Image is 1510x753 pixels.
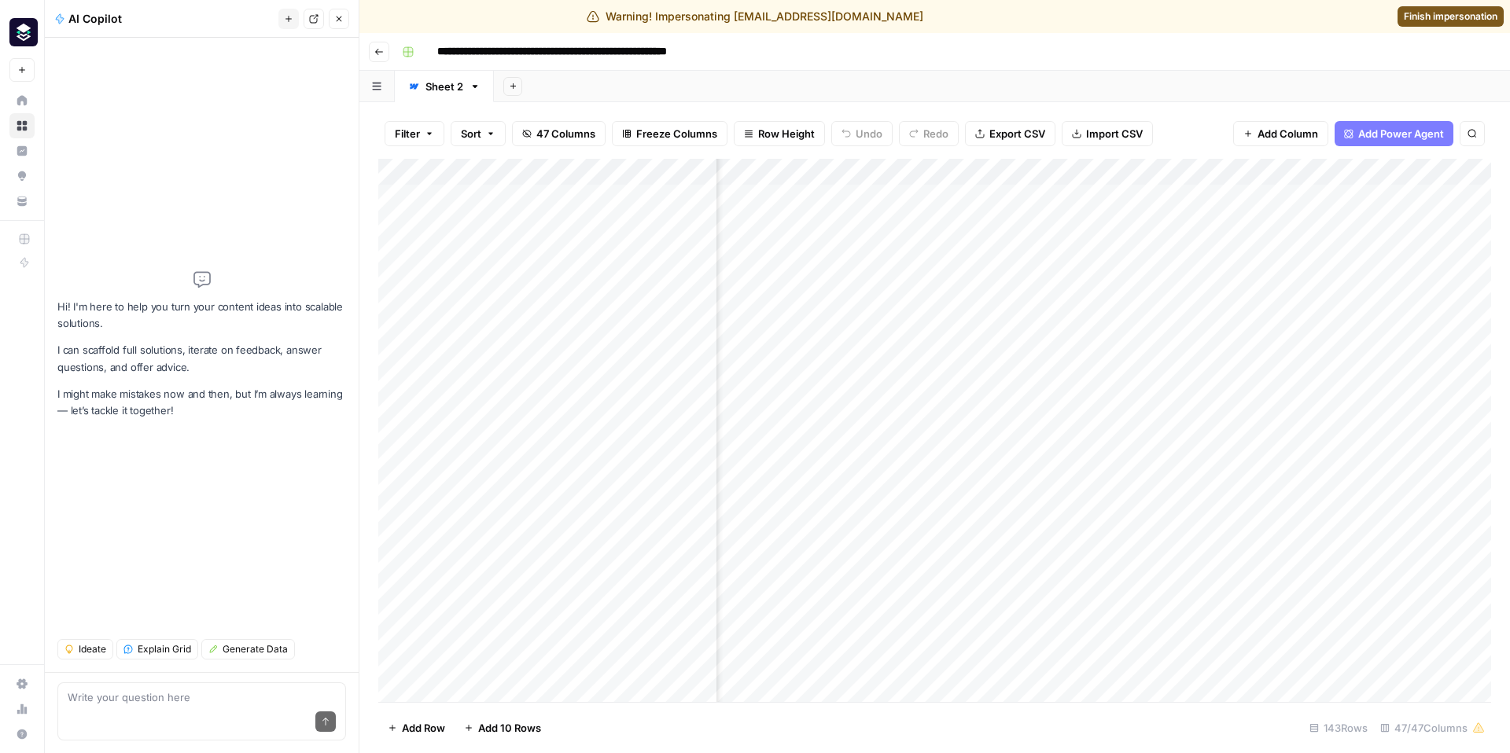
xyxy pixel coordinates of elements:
p: I might make mistakes now and then, but I’m always learning — let’s tackle it together! [57,386,346,419]
a: Your Data [9,189,35,214]
button: Sort [451,121,506,146]
div: 47/47 Columns [1374,715,1491,740]
button: Generate Data [201,639,295,659]
button: Add Row [378,715,455,740]
span: Sort [461,126,481,141]
span: Finish impersonation [1404,9,1497,24]
div: Warning! Impersonating [EMAIL_ADDRESS][DOMAIN_NAME] [587,9,923,24]
button: Add 10 Rows [455,715,551,740]
span: Filter [395,126,420,141]
p: I can scaffold full solutions, iterate on feedback, answer questions, and offer advice. [57,342,346,375]
span: Undo [856,126,882,141]
button: Freeze Columns [612,121,727,146]
button: Redo [899,121,959,146]
img: Platformengineering.org Logo [9,18,38,46]
span: Add Row [402,720,445,736]
span: Explain Grid [138,642,191,656]
button: Workspace: Platformengineering.org [9,13,35,52]
button: Add Column [1233,121,1328,146]
a: Finish impersonation [1398,6,1504,27]
div: AI Copilot [54,11,274,27]
button: 47 Columns [512,121,606,146]
p: Hi! I'm here to help you turn your content ideas into scalable solutions. [57,299,346,332]
span: Redo [923,126,948,141]
span: Export CSV [989,126,1045,141]
button: Undo [831,121,893,146]
span: Freeze Columns [636,126,717,141]
button: Explain Grid [116,639,198,659]
a: Browse [9,113,35,138]
a: Settings [9,671,35,696]
a: Insights [9,138,35,163]
button: Help + Support [9,722,35,747]
div: 143 Rows [1303,715,1374,740]
span: Generate Data [223,642,288,656]
span: Add Power Agent [1358,126,1444,141]
button: Filter [385,121,444,146]
a: Sheet 2 [395,71,494,102]
span: Ideate [79,642,106,656]
a: Opportunities [9,163,35,189]
span: Add 10 Rows [478,720,541,736]
a: Home [9,88,35,113]
button: Add Power Agent [1335,121,1453,146]
a: Usage [9,696,35,722]
span: Import CSV [1086,126,1143,141]
button: Import CSV [1062,121,1153,146]
button: Ideate [57,639,113,659]
span: Row Height [758,126,815,141]
button: Export CSV [965,121,1055,146]
button: Row Height [734,121,825,146]
span: 47 Columns [536,126,595,141]
div: Sheet 2 [425,79,463,94]
span: Add Column [1258,126,1318,141]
